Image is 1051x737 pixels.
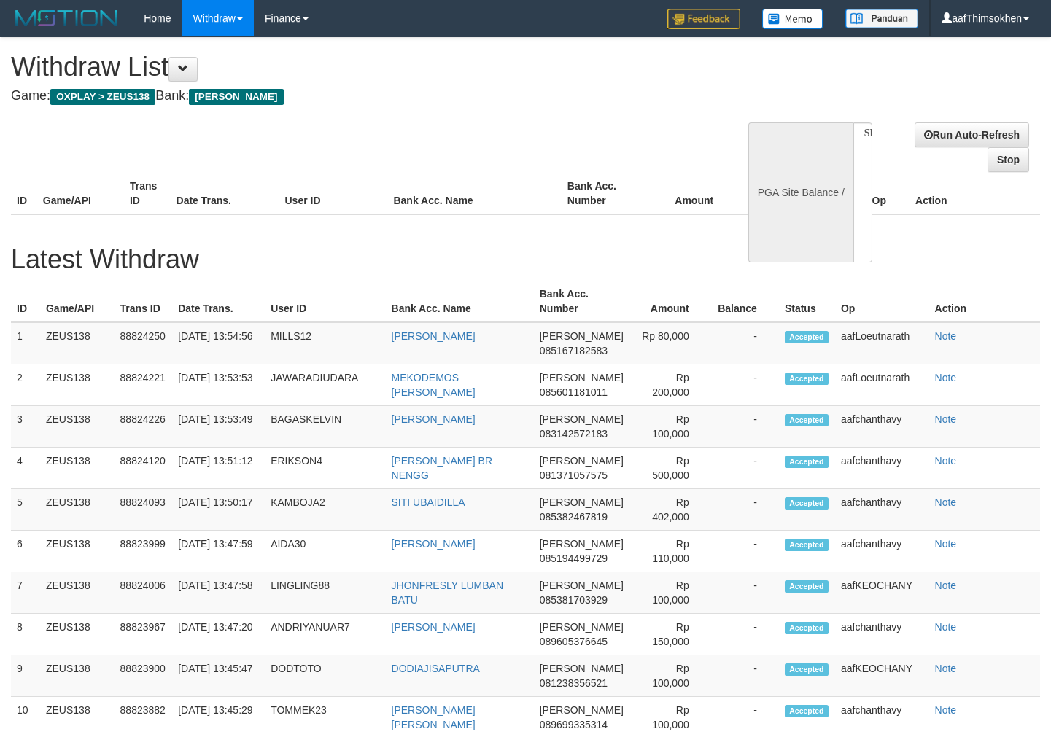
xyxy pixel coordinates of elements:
[392,413,476,425] a: [PERSON_NAME]
[835,406,929,448] td: aafchanthavy
[392,663,480,674] a: DODIAJISAPUTRA
[540,621,624,633] span: [PERSON_NAME]
[540,553,608,564] span: 085194499729
[631,489,711,531] td: Rp 402,000
[40,572,115,614] td: ZEUS138
[115,655,173,697] td: 88823900
[935,580,957,591] a: Note
[11,322,40,364] td: 1
[785,456,829,468] span: Accepted
[265,281,385,322] th: User ID
[115,322,173,364] td: 88824250
[386,281,534,322] th: Bank Acc. Name
[387,173,561,214] th: Bank Acc. Name
[40,322,115,364] td: ZEUS138
[785,539,829,551] span: Accepted
[779,281,835,322] th: Status
[11,281,40,322] th: ID
[631,655,711,697] td: Rp 100,000
[540,372,624,383] span: [PERSON_NAME]
[11,655,40,697] td: 9
[785,414,829,426] span: Accepted
[115,614,173,655] td: 88823967
[11,572,40,614] td: 7
[711,489,779,531] td: -
[11,531,40,572] td: 6
[935,621,957,633] a: Note
[835,655,929,697] td: aafKEOCHANY
[11,89,686,104] h4: Game: Bank:
[785,331,829,343] span: Accepted
[392,372,476,398] a: MEKODEMOS [PERSON_NAME]
[172,322,265,364] td: [DATE] 13:54:56
[711,531,779,572] td: -
[40,364,115,406] td: ZEUS138
[172,406,265,448] td: [DATE] 13:53:49
[11,489,40,531] td: 5
[115,448,173,489] td: 88824120
[40,406,115,448] td: ZEUS138
[11,406,40,448] td: 3
[935,455,957,467] a: Note
[40,489,115,531] td: ZEUS138
[392,496,465,508] a: SITI UBAIDILLA
[189,89,283,105] span: [PERSON_NAME]
[935,496,957,508] a: Note
[540,580,624,591] span: [PERSON_NAME]
[115,489,173,531] td: 88824093
[835,364,929,406] td: aafLoeutnarath
[785,622,829,634] span: Accepted
[711,655,779,697] td: -
[392,580,504,606] a: JHONFRESLY LUMBAN BATU
[172,655,265,697] td: [DATE] 13:45:47
[540,511,608,523] span: 085382467819
[11,52,686,82] h1: Withdraw List
[265,655,385,697] td: DODTOTO
[172,281,265,322] th: Date Trans.
[748,122,853,262] div: PGA Site Balance /
[631,448,711,489] td: Rp 500,000
[785,705,829,717] span: Accepted
[631,614,711,655] td: Rp 150,000
[540,538,624,550] span: [PERSON_NAME]
[115,281,173,322] th: Trans ID
[172,489,265,531] td: [DATE] 13:50:17
[785,497,829,510] span: Accepted
[631,572,711,614] td: Rp 100,000
[172,448,265,489] td: [DATE] 13:51:12
[935,663,957,674] a: Note
[785,663,829,676] span: Accepted
[711,281,779,322] th: Balance
[40,531,115,572] td: ZEUS138
[845,9,918,28] img: panduan.png
[392,621,476,633] a: [PERSON_NAME]
[631,281,711,322] th: Amount
[540,413,624,425] span: [PERSON_NAME]
[929,281,1040,322] th: Action
[910,173,1040,214] th: Action
[711,614,779,655] td: -
[11,245,1040,274] h1: Latest Withdraw
[540,330,624,342] span: [PERSON_NAME]
[540,719,608,730] span: 089699335314
[392,330,476,342] a: [PERSON_NAME]
[540,345,608,356] span: 085167182583
[392,455,492,481] a: [PERSON_NAME] BR NENGG
[835,281,929,322] th: Op
[265,364,385,406] td: JAWARADIUDARA
[835,614,929,655] td: aafchanthavy
[762,9,823,29] img: Button%20Memo.svg
[115,406,173,448] td: 88824226
[711,322,779,364] td: -
[735,173,815,214] th: Balance
[631,364,711,406] td: Rp 200,000
[667,9,740,29] img: Feedback.jpg
[835,531,929,572] td: aafchanthavy
[37,173,124,214] th: Game/API
[711,448,779,489] td: -
[115,531,173,572] td: 88823999
[540,677,608,689] span: 081238356521
[115,364,173,406] td: 88824221
[631,531,711,572] td: Rp 110,000
[631,406,711,448] td: Rp 100,000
